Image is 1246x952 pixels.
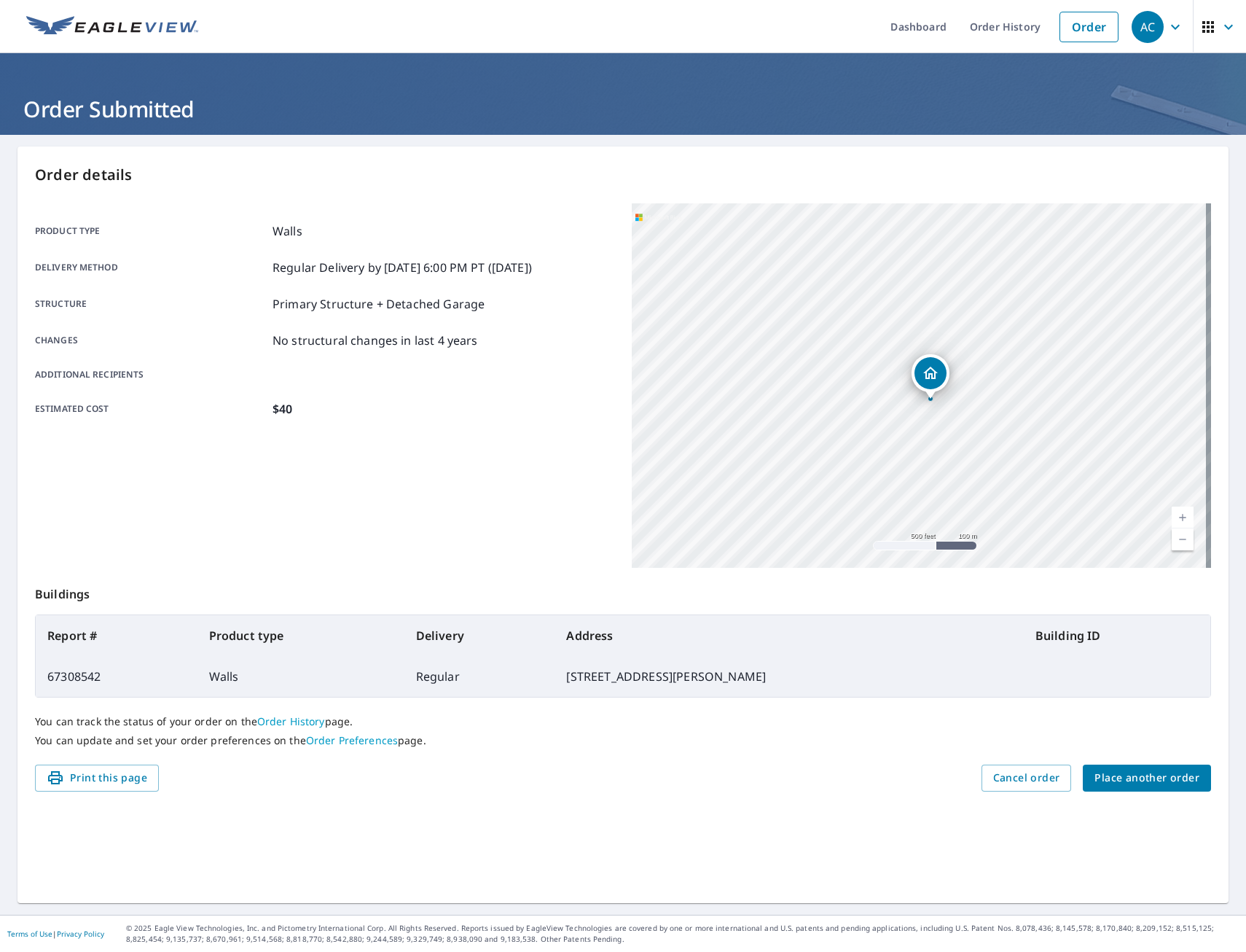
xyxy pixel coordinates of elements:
[1094,769,1199,787] span: Place another order
[35,332,267,349] p: Changes
[1024,615,1210,656] th: Building ID
[47,769,147,787] span: Print this page
[36,656,197,697] td: 67308542
[306,733,398,747] a: Order Preferences
[1083,765,1211,792] button: Place another order
[35,164,1211,186] p: Order details
[57,929,104,939] a: Privacy Policy
[555,615,1023,656] th: Address
[35,222,267,240] p: Product type
[981,765,1072,792] button: Cancel order
[35,765,159,792] button: Print this page
[197,615,404,656] th: Product type
[404,656,555,697] td: Regular
[35,734,1211,747] p: You can update and set your order preferences on the page.
[7,929,104,938] p: |
[1059,12,1118,42] a: Order
[17,94,1229,124] h1: Order Submitted
[35,295,267,313] p: Structure
[36,615,197,656] th: Report #
[257,714,325,728] a: Order History
[35,400,267,418] p: Estimated cost
[26,16,198,38] img: EV Logo
[35,368,267,381] p: Additional recipients
[7,929,52,939] a: Terms of Use
[35,715,1211,728] p: You can track the status of your order on the page.
[555,656,1023,697] td: [STREET_ADDRESS][PERSON_NAME]
[273,222,302,240] p: Walls
[273,259,532,276] p: Regular Delivery by [DATE] 6:00 PM PT ([DATE])
[197,656,404,697] td: Walls
[273,400,292,418] p: $40
[912,354,949,399] div: Dropped pin, building 1, Residential property, 13807 Josephine St Omaha, NE 68138
[993,769,1060,787] span: Cancel order
[35,259,267,276] p: Delivery method
[1172,528,1194,550] a: Current Level 16, Zoom Out
[1132,11,1164,43] div: AC
[273,332,478,349] p: No structural changes in last 4 years
[273,295,485,313] p: Primary Structure + Detached Garage
[126,923,1239,945] p: © 2025 Eagle View Technologies, Inc. and Pictometry International Corp. All Rights Reserved. Repo...
[404,615,555,656] th: Delivery
[35,568,1211,614] p: Buildings
[1172,507,1194,528] a: Current Level 16, Zoom In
